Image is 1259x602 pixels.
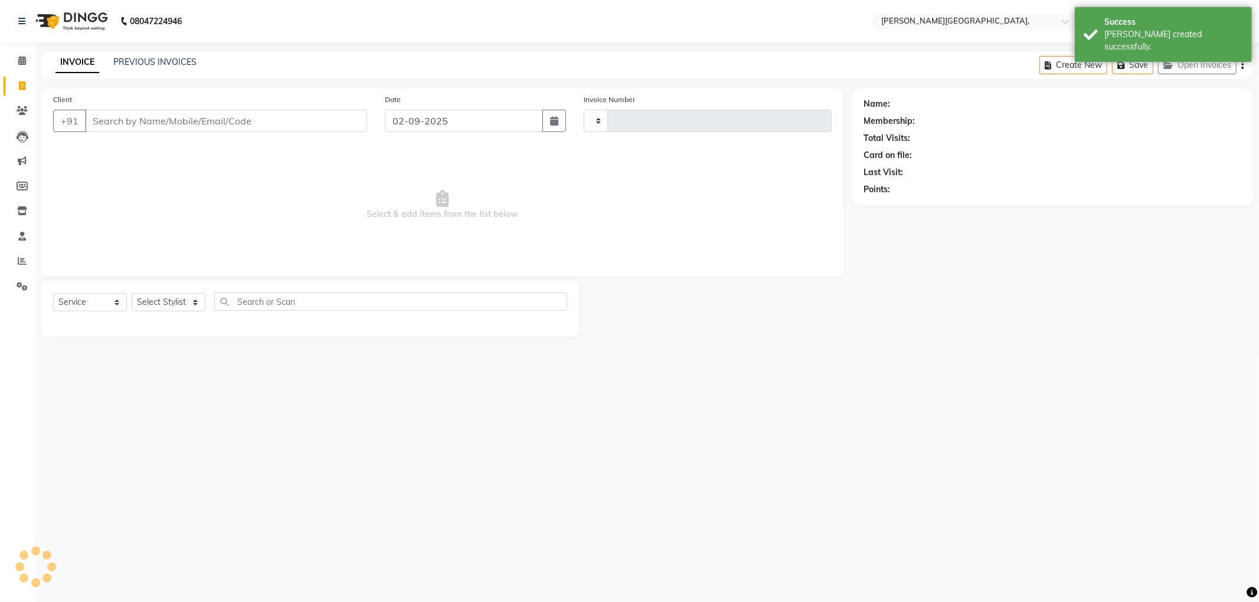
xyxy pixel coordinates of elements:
[113,57,197,67] a: PREVIOUS INVOICES
[85,110,367,132] input: Search by Name/Mobile/Email/Code
[864,132,911,144] div: Total Visits:
[1158,56,1237,74] button: Open Invoices
[1039,56,1107,74] button: Create New
[584,94,635,105] label: Invoice Number
[385,94,401,105] label: Date
[864,166,904,179] div: Last Visit:
[1112,56,1153,74] button: Save
[214,292,567,311] input: Search or Scan
[30,5,111,38] img: logo
[864,115,915,127] div: Membership:
[130,5,182,38] b: 08047224946
[1104,16,1243,28] div: Success
[864,98,891,110] div: Name:
[864,149,913,162] div: Card on file:
[55,52,99,73] a: INVOICE
[53,110,86,132] button: +91
[1104,28,1243,53] div: Bill created successfully.
[53,94,72,105] label: Client
[53,146,832,264] span: Select & add items from the list below
[864,183,891,196] div: Points:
